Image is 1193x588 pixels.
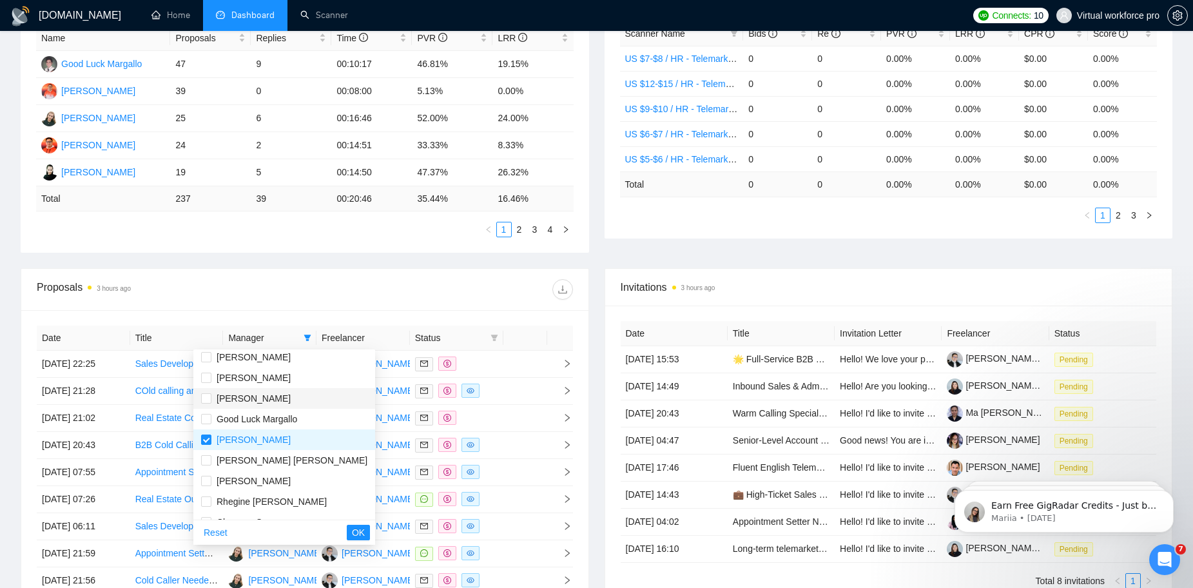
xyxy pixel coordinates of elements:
img: JR [41,164,57,181]
a: GLGood Luck Margallo [41,58,142,68]
td: 9 [251,51,331,78]
a: Long-term telemarketer needed [733,544,859,554]
span: message [420,549,428,557]
a: 1 [1126,574,1140,588]
span: Time [336,33,367,43]
img: KM [41,137,57,153]
td: 0 [743,71,812,96]
button: right [1141,208,1157,223]
td: 5 [251,159,331,186]
span: CPR [1024,28,1054,39]
th: Invitation Letter [835,321,942,346]
a: 💼 High-Ticket Sales Closer & Lead Generator for AI Video Editing Services [733,489,1036,500]
td: 0.00% [881,46,950,71]
span: Scanner Name [625,28,685,39]
button: Reset [199,525,233,540]
a: LB[PERSON_NAME] [PERSON_NAME] [322,385,492,395]
span: right [1145,577,1152,585]
td: $ 0.00 [1019,171,1088,197]
span: filter [488,328,501,348]
td: 0.00% [1088,121,1157,146]
span: mail [420,576,428,584]
a: 3 [528,222,542,237]
li: 4 [543,222,558,237]
td: 00:08:00 [331,78,412,105]
td: 0.00% [1088,96,1157,121]
div: [PERSON_NAME] [PERSON_NAME] [342,573,492,587]
th: Proposals [170,26,251,51]
span: filter [301,328,314,348]
img: c1__kO1HSl-mueq8-szGFrucuqRaPUw1h35hqsTCg0TMH8CBC3yS71TafW-C7e_IDS [947,460,963,476]
td: $0.00 [1019,46,1088,71]
td: Appointment Setters Needed for Roofing and Solar [130,459,224,486]
td: 00:14:50 [331,159,412,186]
div: [PERSON_NAME] [61,84,135,98]
span: info-circle [768,29,777,38]
span: PVR [417,33,447,43]
td: 0.00% [881,71,950,96]
td: 0.00 % [950,171,1019,197]
span: Rhegine [PERSON_NAME] [217,496,327,507]
a: 2 [1111,208,1125,222]
td: 0 [251,78,331,105]
span: [PERSON_NAME] [PERSON_NAME] [217,455,367,465]
div: Good Luck Margallo [61,57,142,71]
span: 7 [1176,544,1186,554]
td: Total [620,171,744,197]
span: [PERSON_NAME] [217,435,291,445]
a: 3 [1127,208,1141,222]
a: YB[PERSON_NAME] [228,574,322,585]
span: filter [730,30,738,37]
span: Good Luck Margallo [217,414,297,424]
span: Manager [228,331,298,345]
span: OK [352,525,365,540]
div: [PERSON_NAME] [PERSON_NAME] [342,546,492,560]
a: US $12-$15 / HR - Telemarketing [625,79,758,89]
td: 0 [743,46,812,71]
li: 2 [512,222,527,237]
span: mail [420,522,428,530]
iframe: Intercom notifications message [935,463,1193,553]
span: dollar [443,387,451,395]
li: 2 [1111,208,1126,223]
td: 237 [170,186,251,211]
button: OK [347,525,370,540]
td: 0.00% [492,78,573,105]
td: 6 [251,105,331,132]
p: Message from Mariia, sent 3w ago [56,50,222,61]
button: setting [1167,5,1188,26]
a: LB[PERSON_NAME] [PERSON_NAME] [322,412,492,422]
span: right [552,413,572,422]
div: [PERSON_NAME] [61,138,135,152]
time: 3 hours ago [681,284,715,291]
span: eye [467,468,474,476]
a: LB[PERSON_NAME] [PERSON_NAME] [322,466,492,476]
td: 0 [743,146,812,171]
th: Manager [223,326,316,351]
time: 3 hours ago [97,285,131,292]
span: [PERSON_NAME] [217,373,291,383]
span: mail [420,360,428,367]
img: c1ksmbWccP7Ft0ja9gPZx79HyjWLN4mwFa7Fe5OcoMxAo_zGQJiVMvR-ubpl2dxKTl [947,378,963,395]
td: 39 [251,186,331,211]
a: 2 [512,222,527,237]
img: c1ASR7xFU3NV63ZIXu-9xjAOPWLPhnPL9F9VU3Qt1B7leuBSweZnzbQsOiyUqHNxCS [947,406,963,422]
a: Cold Caller Needed for Real Estate Lead Generation [135,575,346,585]
div: message notification from Mariia, 3w ago. Earn Free GigRadar Credits - Just by Sharing Your Story... [19,27,238,70]
span: user [1060,11,1069,20]
img: Profile image for Mariia [29,39,50,59]
span: info-circle [976,29,985,38]
td: 00:14:51 [331,132,412,159]
span: Bids [748,28,777,39]
td: Senior-Level Account Manager [728,427,835,455]
td: 16.46 % [492,186,573,211]
a: KM[PERSON_NAME] [41,139,135,150]
td: $0.00 [1019,146,1088,171]
td: 5.13% [412,78,492,105]
img: YB [41,110,57,126]
span: filter [728,24,741,43]
td: $0.00 [1019,96,1088,121]
td: [DATE] 15:53 [621,346,728,373]
td: 8.33% [492,132,573,159]
td: [DATE] 17:46 [621,455,728,482]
